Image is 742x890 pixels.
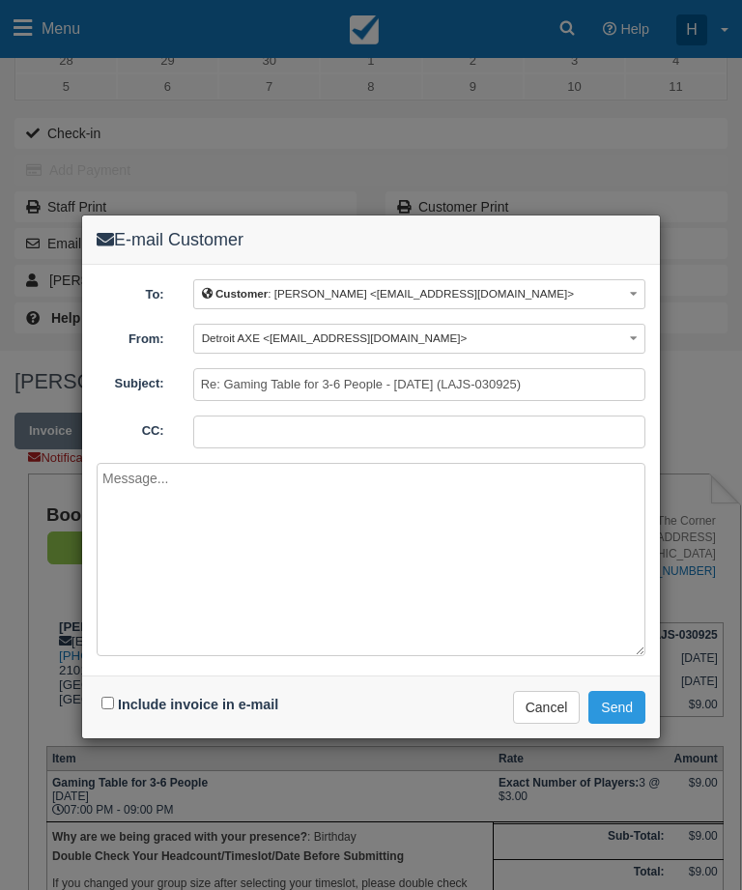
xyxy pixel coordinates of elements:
[202,331,468,344] span: Detroit AXE <[EMAIL_ADDRESS][DOMAIN_NAME]>
[513,691,581,724] button: Cancel
[82,279,179,304] label: To:
[118,697,278,712] label: Include invoice in e-mail
[193,324,645,354] button: Detroit AXE <[EMAIL_ADDRESS][DOMAIN_NAME]>
[202,287,574,300] span: : [PERSON_NAME] <[EMAIL_ADDRESS][DOMAIN_NAME]>
[588,691,645,724] button: Send
[193,279,645,309] button: Customer: [PERSON_NAME] <[EMAIL_ADDRESS][DOMAIN_NAME]>
[82,324,179,349] label: From:
[215,287,268,300] b: Customer
[82,416,179,441] label: CC:
[97,230,645,250] h4: E-mail Customer
[82,368,179,393] label: Subject:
